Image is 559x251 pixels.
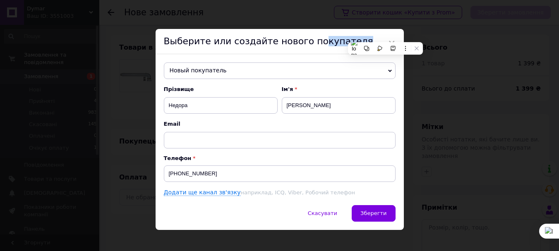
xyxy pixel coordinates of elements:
a: Додати ще канал зв'язку [164,189,241,196]
span: наприклад, ICQ, Viber, Робочий телефон [241,189,355,196]
p: Телефон [164,155,396,161]
span: Скасувати [308,210,337,216]
span: Новый покупатель [164,62,396,79]
input: Наприклад: Іванов [164,97,278,114]
input: +38 096 0000000 [164,165,396,182]
span: Email [164,120,396,128]
span: × [388,36,396,50]
button: Зберегти [352,205,395,222]
span: Зберегти [360,210,386,216]
span: Ім'я [282,86,396,93]
div: Выберите или создайте нового покупателя [156,29,404,54]
span: Прізвище [164,86,278,93]
button: Скасувати [299,205,346,222]
input: Наприклад: Іван [282,97,396,114]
